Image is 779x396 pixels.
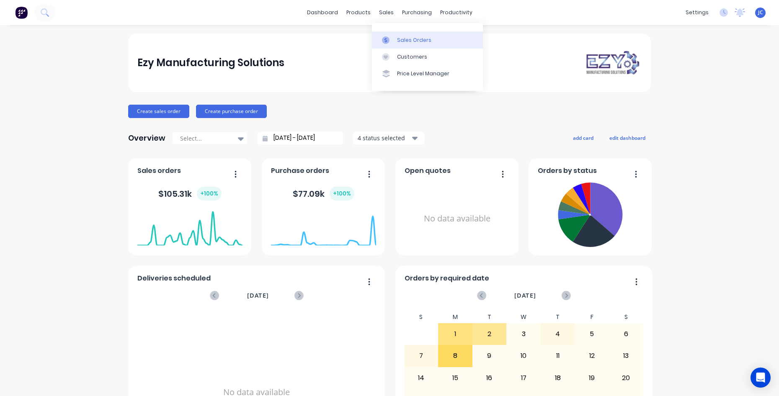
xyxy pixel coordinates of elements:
span: Sales orders [137,166,181,176]
a: Price Level Manager [372,65,483,82]
div: 16 [473,368,506,388]
div: 4 status selected [358,134,410,142]
div: T [541,311,575,323]
button: Create purchase order [196,105,267,118]
div: 10 [507,345,540,366]
div: 11 [541,345,575,366]
span: Orders by required date [405,273,489,283]
div: 4 [541,324,575,345]
div: 3 [507,324,540,345]
span: [DATE] [514,291,536,300]
span: Open quotes [405,166,451,176]
span: [DATE] [247,291,269,300]
div: 5 [575,324,609,345]
img: Ezy Manufacturing Solutions [583,49,642,76]
div: W [506,311,541,323]
img: Factory [15,6,28,19]
div: 17 [507,368,540,388]
div: 20 [609,368,643,388]
div: 9 [473,345,506,366]
div: No data available [405,179,510,258]
div: purchasing [398,6,436,19]
div: Customers [397,53,427,61]
button: Create sales order [128,105,189,118]
a: Sales Orders [372,31,483,48]
div: M [438,311,472,323]
div: 18 [541,368,575,388]
div: products [342,6,375,19]
div: productivity [436,6,477,19]
span: Deliveries scheduled [137,273,211,283]
a: Customers [372,49,483,65]
div: 12 [575,345,609,366]
div: $ 77.09k [293,187,354,201]
div: 7 [405,345,438,366]
div: S [404,311,439,323]
a: dashboard [303,6,342,19]
div: $ 105.31k [158,187,222,201]
div: + 100 % [197,187,222,201]
div: S [609,311,643,323]
div: 2 [473,324,506,345]
div: T [472,311,507,323]
div: 1 [439,324,472,345]
div: + 100 % [330,187,354,201]
div: sales [375,6,398,19]
div: 14 [405,368,438,388]
div: 6 [609,324,643,345]
div: Sales Orders [397,36,431,44]
div: 19 [575,368,609,388]
div: Price Level Manager [397,70,449,77]
span: Orders by status [538,166,597,176]
div: 15 [439,368,472,388]
button: edit dashboard [604,132,651,143]
button: add card [567,132,599,143]
span: JC [758,9,763,16]
div: settings [681,6,713,19]
button: 4 status selected [353,132,424,144]
span: Purchase orders [271,166,329,176]
div: 8 [439,345,472,366]
div: 13 [609,345,643,366]
div: Open Intercom Messenger [751,368,771,388]
div: Overview [128,130,165,147]
div: Ezy Manufacturing Solutions [137,54,284,71]
div: F [575,311,609,323]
